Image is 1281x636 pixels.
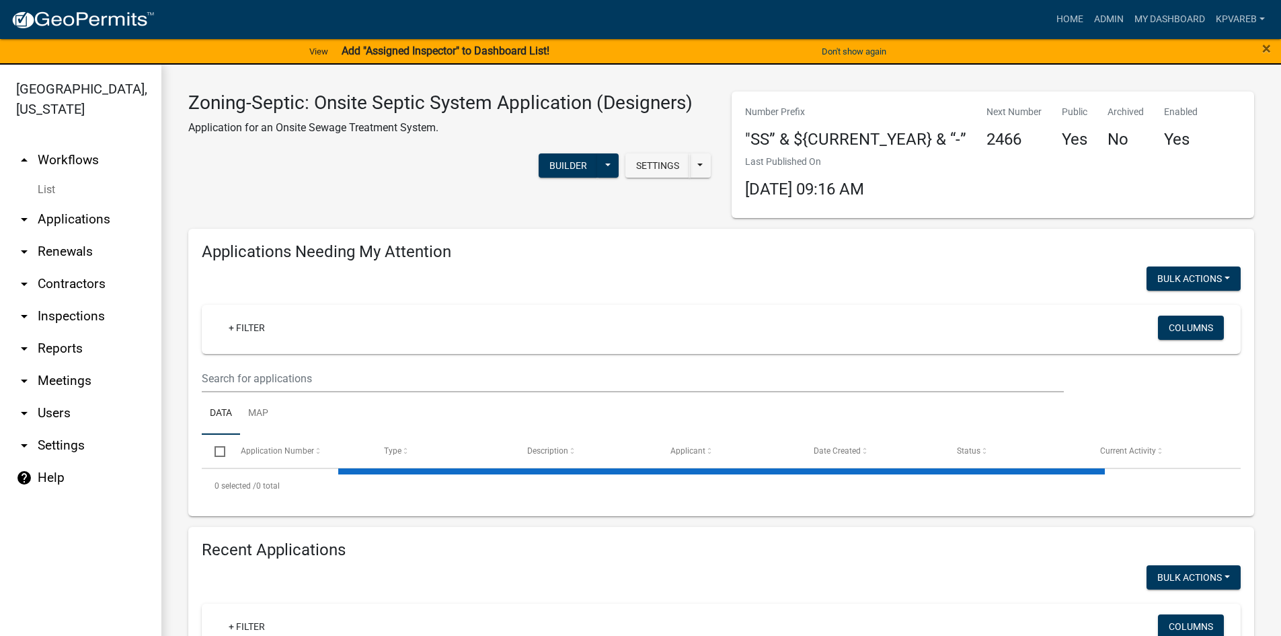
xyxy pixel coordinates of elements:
span: Date Created [814,446,861,456]
h4: No [1108,130,1144,149]
datatable-header-cell: Description [514,435,658,467]
a: Home [1051,7,1089,32]
h4: Yes [1164,130,1198,149]
datatable-header-cell: Type [371,435,514,467]
i: arrow_drop_down [16,276,32,292]
strong: Add "Assigned Inspector" to Dashboard List! [342,44,549,57]
span: Description [527,446,568,456]
p: Archived [1108,105,1144,119]
button: Columns [1158,316,1224,340]
i: arrow_drop_down [16,211,32,227]
p: Number Prefix [745,105,966,119]
span: 0 selected / [215,481,256,491]
i: arrow_drop_down [16,244,32,260]
span: Applicant [670,446,705,456]
h4: "SS” & ${CURRENT_YEAR} & “-” [745,130,966,149]
button: Don't show again [816,40,892,63]
span: Current Activity [1100,446,1156,456]
button: Settings [625,153,690,178]
datatable-header-cell: Date Created [801,435,944,467]
span: [DATE] 09:16 AM [745,180,864,199]
p: Last Published On [745,155,864,169]
input: Search for applications [202,365,1064,392]
datatable-header-cell: Select [202,435,227,467]
i: arrow_drop_down [16,308,32,324]
p: Next Number [986,105,1042,119]
i: arrow_drop_down [16,341,32,357]
datatable-header-cell: Applicant [658,435,801,467]
i: arrow_drop_down [16,437,32,454]
button: Builder [539,153,598,178]
button: Bulk Actions [1147,565,1241,590]
h4: 2466 [986,130,1042,149]
span: Type [384,446,401,456]
a: View [304,40,334,63]
a: kpvareb [1210,7,1270,32]
button: Bulk Actions [1147,267,1241,291]
i: arrow_drop_down [16,405,32,421]
button: Close [1262,40,1271,57]
p: Application for an Onsite Sewage Treatment System. [188,120,693,136]
h4: Yes [1062,130,1087,149]
a: Data [202,392,240,435]
p: Public [1062,105,1087,119]
i: arrow_drop_down [16,373,32,389]
h4: Recent Applications [202,540,1241,560]
div: 0 total [202,469,1241,503]
span: Application Number [241,446,314,456]
a: + Filter [218,316,276,340]
span: Status [957,446,980,456]
i: help [16,470,32,486]
i: arrow_drop_up [16,152,32,168]
a: My Dashboard [1129,7,1210,32]
datatable-header-cell: Application Number [227,435,371,467]
a: Map [240,392,276,435]
h4: Applications Needing My Attention [202,242,1241,262]
a: Admin [1089,7,1129,32]
p: Enabled [1164,105,1198,119]
h3: Zoning-Septic: Onsite Septic System Application (Designers) [188,92,693,114]
span: × [1262,39,1271,58]
datatable-header-cell: Status [944,435,1087,467]
datatable-header-cell: Current Activity [1087,435,1231,467]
